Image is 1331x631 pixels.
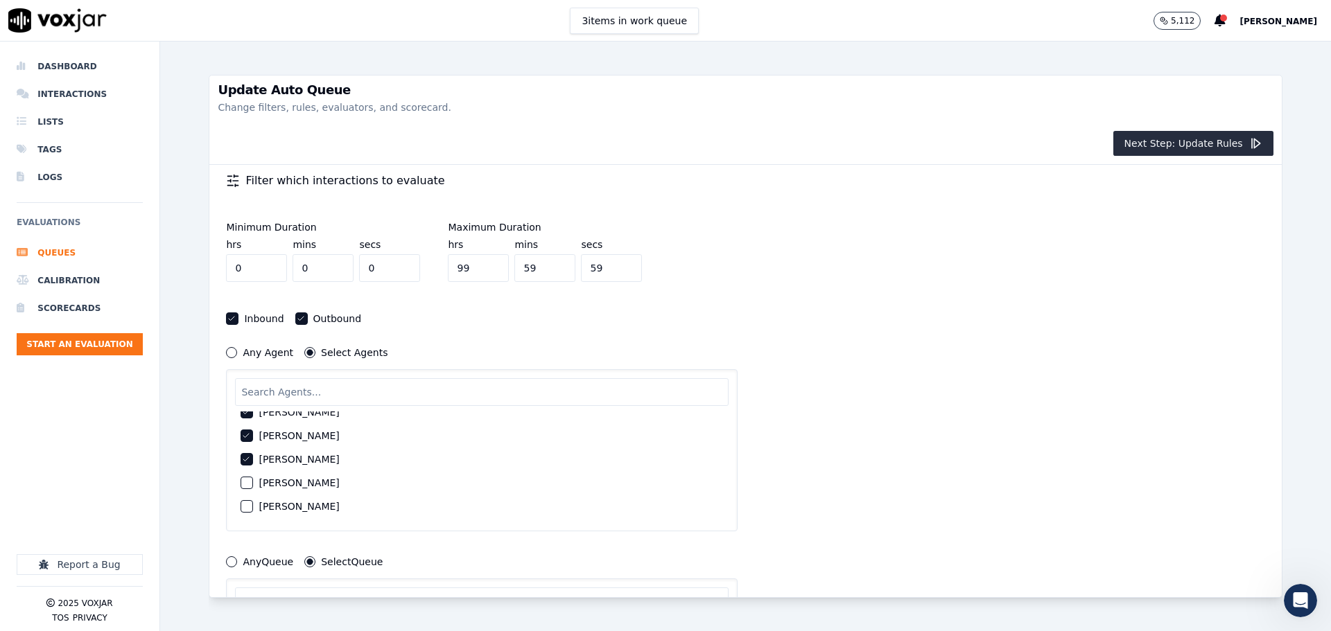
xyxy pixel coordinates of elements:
div: Curtis says… [11,361,266,406]
label: [PERSON_NAME] [259,431,339,441]
span: [PERSON_NAME] [1239,17,1317,26]
div: And has the beta version given you trouble? [11,361,227,405]
button: Gif picker [44,454,55,465]
button: Upload attachment [66,454,77,465]
a: Interactions [17,80,143,108]
label: Outbound [313,314,361,323]
button: Start an Evaluation [17,333,143,355]
label: Select Queue [321,557,383,567]
div: [DOMAIN_NAME] [163,243,266,274]
label: mins [293,239,316,250]
div: Please do!​ [193,274,266,318]
button: 5,112 [1154,12,1201,30]
button: go back [9,6,35,32]
div: Awesome. Is he the only one? [22,338,167,352]
label: [PERSON_NAME] [259,478,339,488]
label: [PERSON_NAME] [259,454,339,464]
h3: Update Auto Queue [218,84,1273,96]
label: Any Queue [243,557,293,567]
a: Scorecards [17,294,143,322]
img: voxjar logo [8,8,107,33]
label: Minimum Duration [226,222,316,232]
div: [PERSON_NAME] is selected. His calls should starting coming in with the rest now [11,406,227,463]
button: Home [217,6,243,32]
label: hrs [448,239,463,250]
div: [PERSON_NAME] is selected. His calls should starting coming in with the rest now [22,414,216,455]
input: 00 [226,254,287,282]
iframe: Intercom live chat [1284,584,1317,617]
button: Privacy [73,612,107,623]
label: [PERSON_NAME] [259,501,339,511]
textarea: Message… [12,425,266,448]
input: 00 [581,254,642,282]
h6: Evaluations [17,214,143,239]
label: secs [359,239,381,250]
input: 00 [514,254,575,282]
div: Close [243,6,268,30]
div: Curtis says… [11,330,266,362]
label: Select Agents [321,348,388,357]
button: 3items in work queue [570,8,699,34]
input: Search comma separated... [235,587,728,615]
div: Curtis says… [11,406,266,494]
div: Jason says… [11,243,266,275]
button: Report a Bug [17,554,143,575]
input: 00 [293,254,354,282]
button: Emoji picker [21,454,33,465]
div: Filter which interactions to evaluate [218,164,1273,197]
label: secs [581,239,602,250]
input: Search Agents... [235,378,728,406]
button: 5,112 [1154,12,1215,30]
div: And has the beta version given you trouble? [22,369,216,396]
input: 00 [448,254,509,282]
p: Active 3h ago [67,17,129,31]
p: 2025 Voxjar [58,598,112,609]
label: Maximum Duration [448,222,541,232]
a: Lists [17,108,143,136]
a: Logs [17,163,143,191]
div: Awesome. Is he the only one? [11,330,178,360]
label: hrs [226,239,241,250]
button: TOS [52,612,69,623]
a: Tags [17,136,143,163]
button: Next Step: Update Rules [1113,131,1273,156]
button: [PERSON_NAME] [1239,12,1331,29]
label: mins [514,239,538,250]
p: 5,112 [1171,15,1194,26]
div: Please do! ​ [205,283,255,310]
img: Profile image for Curtis [40,8,62,30]
label: Any Agent [243,348,293,357]
label: Inbound [244,314,284,323]
a: Dashboard [17,53,143,80]
div: Jason says… [11,274,266,329]
button: Send a message… [238,448,260,470]
div: [DOMAIN_NAME] [174,251,255,265]
a: Queues [17,239,143,267]
p: Change filters, rules, evaluators, and scorecard. [218,100,1273,114]
label: [PERSON_NAME] [259,407,339,417]
h1: [PERSON_NAME] [67,7,157,17]
input: 00 [359,254,420,282]
a: Calibration [17,267,143,294]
